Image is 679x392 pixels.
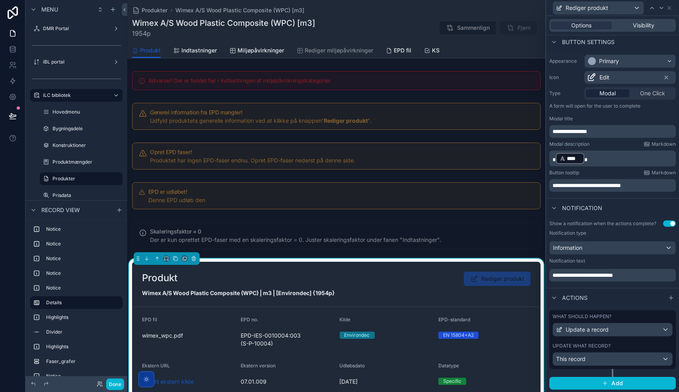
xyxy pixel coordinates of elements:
label: Faser_grafer [46,358,119,365]
button: This record [553,352,673,366]
span: Udløbsdato [340,363,365,369]
span: Produkt [140,46,161,54]
label: Notice [46,270,119,276]
p: [DATE] [340,378,358,386]
label: Modal title [549,116,573,122]
span: Produkter [142,6,167,14]
span: EPD no. [241,317,259,322]
a: Produkter [40,172,123,185]
a: iBL portal [30,56,123,68]
a: Produkt [132,43,161,58]
label: Hovedmenu [53,109,121,115]
span: Notification [562,204,602,212]
a: DMR Portal [30,22,123,35]
label: Highlights [46,344,119,350]
label: Produktmængder [53,159,121,165]
span: Markdown [652,170,676,176]
span: Options [571,21,591,29]
span: This record [556,355,586,363]
span: Update a record [566,326,609,334]
a: Wimex A/S Wood Plastic Composite (WPC) [m3] [175,6,304,14]
span: .pdf [172,332,183,340]
span: EPD-IES-0010004:003 (S-P-10004) [241,332,333,348]
a: Rediger miljøpåvirkninger [297,43,373,59]
span: EPD fil [394,46,411,54]
h1: Wimex A/S Wood Plastic Composite (WPC) [m3] [132,17,315,29]
span: 07.01.009 [241,378,333,386]
div: Specific [443,378,461,385]
span: Edit [599,73,609,81]
a: Link til ekstern kilde [142,378,194,385]
label: Button tooltip [549,170,579,176]
a: Miljøpåvirkninger [230,43,284,59]
label: Notice [46,255,119,262]
button: Update a record [553,323,673,336]
span: Datatype [438,363,459,369]
strong: Wimex A/S Wood Plastic Composite (WPC) | m3 | [Environdec] {1954p} [142,290,335,296]
label: Icon [549,74,581,81]
label: Divider [46,329,119,335]
button: Information [549,241,676,255]
span: Add [611,380,623,387]
span: EPD fil [142,317,157,322]
button: Rediger produkt [553,1,644,15]
span: Rediger produkt [566,4,608,12]
button: Done [106,378,124,390]
a: Markdown [644,170,676,176]
label: Notice [46,241,119,247]
button: Add [549,377,676,390]
label: Bygningsdele [53,126,121,132]
span: Miljøpåvirkninger [237,46,284,54]
div: scrollable content [549,125,676,138]
div: Environdec [344,332,370,339]
label: Type [549,90,581,97]
div: Show a notification when the actions complete? [549,220,656,227]
span: KS [432,46,440,54]
label: DMR Portal [43,25,110,32]
a: iLC bibliotek [30,89,123,102]
a: Produkter [132,6,167,14]
a: KS [424,43,440,59]
label: iBL portal [43,59,110,65]
label: Details [46,299,116,306]
a: Produktmængder [40,156,123,168]
span: Menu [41,6,58,14]
span: Modal [599,89,616,97]
a: Prisdata [40,189,123,202]
a: Markdown [644,141,676,147]
span: Button settings [562,38,615,46]
span: Actions [562,294,588,302]
label: Highlights [46,314,119,321]
span: wimex_wpc [142,332,172,340]
span: Information [553,244,582,252]
a: Konstruktioner [40,139,123,152]
div: scrollable content [549,151,676,166]
label: Notice [46,285,119,291]
a: Bygningsdele [40,122,123,135]
span: Rediger miljøpåvirkninger [305,46,373,54]
label: Notification type [549,230,586,236]
label: Update what record? [553,343,611,349]
label: Prisdata [53,192,121,199]
span: Ekstern URL [142,363,170,369]
span: Markdown [652,141,676,147]
a: EPD fil [386,43,411,59]
p: A form will open for the user to complete [549,103,676,112]
label: Konstruktioner [53,142,121,149]
label: Produkter [53,176,118,182]
div: EN 15804+A2 [443,332,474,339]
label: Notice [46,226,119,232]
span: EPD-standard [438,317,470,322]
label: Notification text [549,258,585,264]
div: scrollable content [549,179,676,192]
span: Indtastninger [181,46,217,54]
span: Ekstern version [241,363,276,369]
label: What should happen? [553,313,611,320]
div: scrollable content [549,267,676,282]
a: Hovedmenu [40,106,123,118]
span: 1954p [132,29,315,38]
label: Appearance [549,58,581,64]
span: Kilde [340,317,351,322]
button: Primary [584,54,676,68]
